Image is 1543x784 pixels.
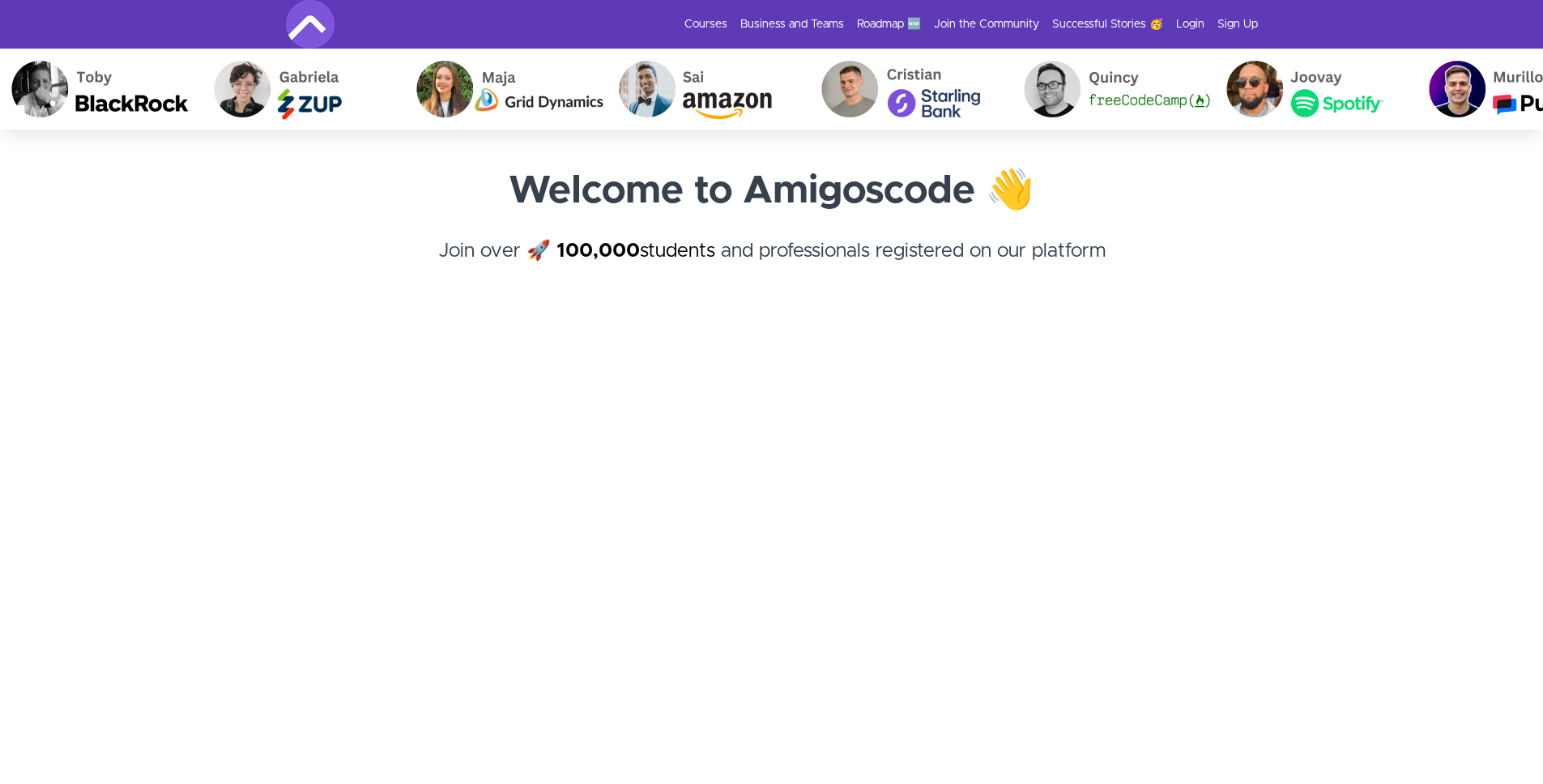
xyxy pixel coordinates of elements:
[1208,49,1411,130] img: Joovay
[556,241,715,261] a: 100,000students
[857,16,921,32] a: Roadmap 🆕
[740,16,844,32] a: Business and Teams
[684,16,727,32] a: Courses
[399,49,601,130] img: Maja
[556,241,640,261] strong: 100,000
[509,172,1034,211] strong: Welcome to Amigoscode 👋
[934,16,1039,32] a: Join the Community
[196,49,399,130] img: Gabriela
[1052,16,1163,32] a: Successful Stories 🥳
[803,49,1006,130] img: Cristian
[601,49,803,130] img: Sai
[1006,49,1208,130] img: Quincy
[286,236,1258,295] h4: Join over 🚀 and professionals registered on our platform
[1176,16,1204,32] a: Login
[1217,16,1258,32] a: Sign Up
